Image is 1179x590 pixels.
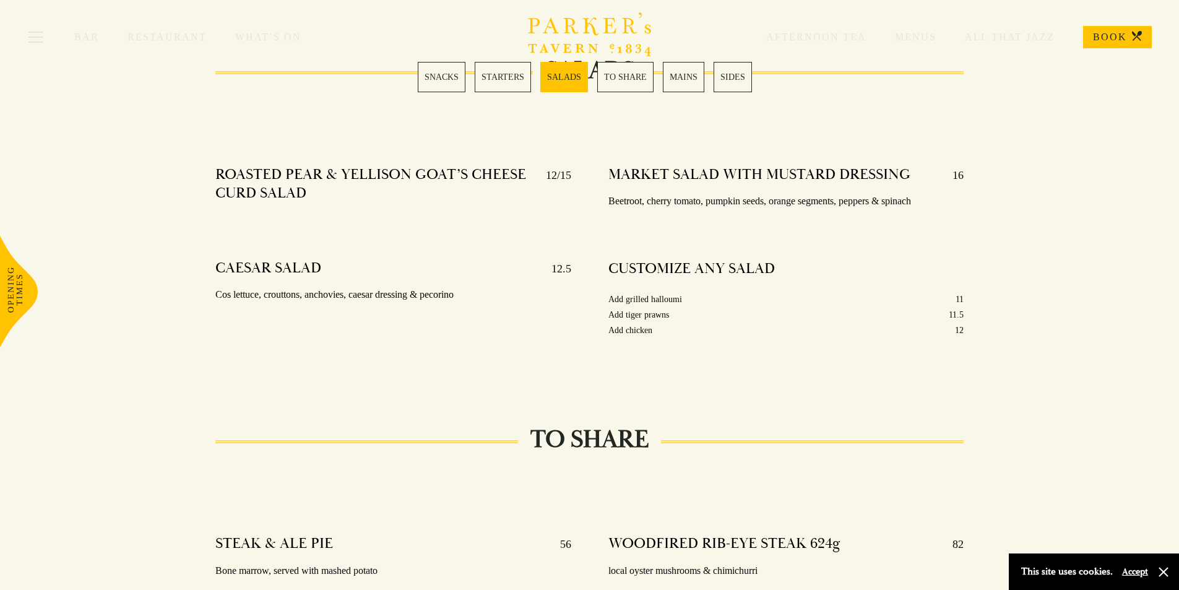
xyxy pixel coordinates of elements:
[215,165,533,202] h4: ROASTED PEAR & YELLISON GOAT’S CHEESE CURD SALAD
[1122,566,1148,578] button: Accept
[215,286,571,304] p: Cos lettuce, crouttons, anchovies, caesar dressing & pecorino
[608,165,910,185] h4: MARKET SALAD WITH MUSTARD DRESSING
[215,259,321,279] h4: CAESAR SALAD
[533,165,571,202] p: 12/15
[1157,566,1170,578] button: Close and accept
[956,292,964,307] p: 11
[608,307,669,323] p: Add tiger prawns
[714,62,752,92] a: 6 / 6
[418,62,465,92] a: 1 / 6
[548,534,571,554] p: 56
[475,62,531,92] a: 2 / 6
[518,425,661,454] h2: TO SHARE
[1021,563,1113,581] p: This site uses cookies.
[940,165,964,185] p: 16
[215,562,571,580] p: Bone marrow, served with mashed potato
[608,259,775,278] h4: CUSTOMIZE ANY SALAD
[608,562,964,580] p: local oyster mushrooms & chimichurri
[597,62,654,92] a: 4 / 6
[540,62,588,92] a: 3 / 6
[949,307,964,323] p: 11.5
[608,292,682,307] p: Add grilled halloumi
[663,62,704,92] a: 5 / 6
[539,259,571,279] p: 12.5
[608,193,964,210] p: Beetroot, cherry tomato, pumpkin seeds, orange segments, peppers & spinach
[215,534,333,554] h4: STEAK & ALE PIE
[940,534,964,554] p: 82
[608,534,840,554] h4: WOODFIRED RIB-EYE STEAK 624g
[955,323,964,338] p: 12
[608,323,652,338] p: Add chicken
